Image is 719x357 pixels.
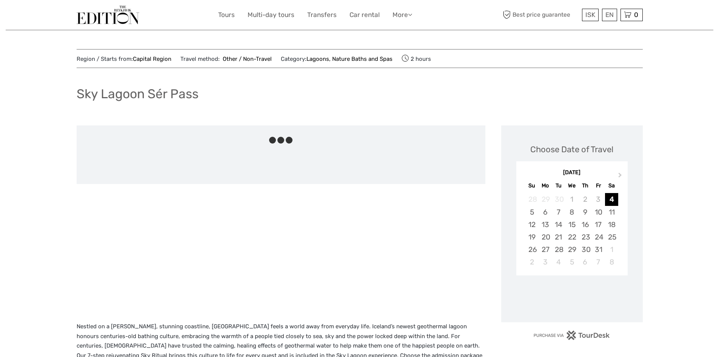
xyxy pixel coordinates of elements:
[349,9,380,20] a: Car rental
[579,193,592,206] div: Not available Thursday, October 2nd, 2025
[592,218,605,231] div: Choose Friday, October 17th, 2025
[552,206,565,218] div: Choose Tuesday, October 7th, 2025
[501,9,580,21] span: Best price guarantee
[615,171,627,183] button: Next Month
[525,218,539,231] div: Choose Sunday, October 12th, 2025
[592,231,605,243] div: Choose Friday, October 24th, 2025
[605,181,618,191] div: Sa
[525,181,539,191] div: Su
[605,243,618,256] div: Choose Saturday, November 1st, 2025
[633,11,639,19] span: 0
[77,55,171,63] span: Region / Starts from:
[248,9,294,20] a: Multi-day tours
[605,231,618,243] div: Choose Saturday, October 25th, 2025
[570,295,574,300] div: Loading...
[605,206,618,218] div: Choose Saturday, October 11th, 2025
[592,256,605,268] div: Choose Friday, November 7th, 2025
[605,218,618,231] div: Choose Saturday, October 18th, 2025
[602,9,617,21] div: EN
[565,243,578,256] div: Choose Wednesday, October 29th, 2025
[565,206,578,218] div: Choose Wednesday, October 8th, 2025
[306,56,393,62] a: Lagoons, Nature Baths and Spas
[393,9,412,20] a: More
[579,231,592,243] div: Choose Thursday, October 23rd, 2025
[579,243,592,256] div: Choose Thursday, October 30th, 2025
[552,218,565,231] div: Choose Tuesday, October 14th, 2025
[579,181,592,191] div: Th
[552,193,565,206] div: Not available Tuesday, September 30th, 2025
[539,218,552,231] div: Choose Monday, October 13th, 2025
[565,231,578,243] div: Choose Wednesday, October 22nd, 2025
[565,193,578,206] div: Not available Wednesday, October 1st, 2025
[281,55,393,63] span: Category:
[565,181,578,191] div: We
[525,243,539,256] div: Choose Sunday, October 26th, 2025
[539,206,552,218] div: Choose Monday, October 6th, 2025
[579,206,592,218] div: Choose Thursday, October 9th, 2025
[579,256,592,268] div: Choose Thursday, November 6th, 2025
[180,53,272,64] span: Travel method:
[307,9,337,20] a: Transfers
[525,256,539,268] div: Choose Sunday, November 2nd, 2025
[525,206,539,218] div: Choose Sunday, October 5th, 2025
[539,231,552,243] div: Choose Monday, October 20th, 2025
[592,243,605,256] div: Choose Friday, October 31st, 2025
[77,86,199,102] h1: Sky Lagoon Sér Pass
[218,9,235,20] a: Tours
[552,256,565,268] div: Choose Tuesday, November 4th, 2025
[605,193,618,206] div: Choose Saturday, October 4th, 2025
[525,231,539,243] div: Choose Sunday, October 19th, 2025
[402,53,431,64] span: 2 hours
[539,181,552,191] div: Mo
[516,169,628,177] div: [DATE]
[133,56,171,62] a: Capital Region
[220,56,272,62] a: Other / Non-Travel
[585,11,595,19] span: ISK
[539,256,552,268] div: Choose Monday, November 3rd, 2025
[77,6,139,24] img: The Reykjavík Edition
[533,331,610,340] img: PurchaseViaTourDesk.png
[592,181,605,191] div: Fr
[539,193,552,206] div: Not available Monday, September 29th, 2025
[539,243,552,256] div: Choose Monday, October 27th, 2025
[530,144,613,155] div: Choose Date of Travel
[552,231,565,243] div: Choose Tuesday, October 21st, 2025
[552,181,565,191] div: Tu
[592,193,605,206] div: Not available Friday, October 3rd, 2025
[579,218,592,231] div: Choose Thursday, October 16th, 2025
[525,193,539,206] div: Not available Sunday, September 28th, 2025
[552,243,565,256] div: Choose Tuesday, October 28th, 2025
[565,256,578,268] div: Choose Wednesday, November 5th, 2025
[519,193,625,268] div: month 2025-10
[592,206,605,218] div: Choose Friday, October 10th, 2025
[565,218,578,231] div: Choose Wednesday, October 15th, 2025
[605,256,618,268] div: Choose Saturday, November 8th, 2025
